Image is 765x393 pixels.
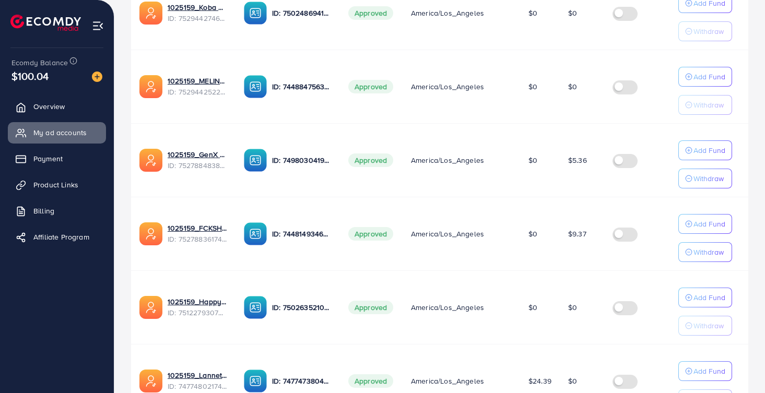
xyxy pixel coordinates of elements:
p: ID: 7502486941678829576 [272,7,332,19]
button: Withdraw [678,242,732,262]
a: 1025159_GenX and millennials_1752722279617 [168,149,227,160]
img: ic-ba-acc.ded83a64.svg [244,75,267,98]
div: <span class='underline'>1025159_GenX and millennials_1752722279617</span></br>7527884838796623889 [168,149,227,171]
img: ic-ads-acc.e4c84228.svg [139,2,162,25]
a: My ad accounts [8,122,106,143]
div: <span class='underline'>1025159_Koba Sound & Pages_1753085006590</span></br>7529442746999062529 [168,2,227,23]
p: ID: 7448847563979243537 [272,80,332,93]
span: $0 [568,302,577,313]
span: $9.37 [568,229,586,239]
div: <span class='underline'>1025159_FCKSHIRT123_1752722003939</span></br>7527883617448853520 [168,223,227,244]
button: Withdraw [678,95,732,115]
span: $0 [528,302,537,313]
span: $24.39 [528,376,551,386]
p: Add Fund [693,291,725,304]
button: Add Fund [678,140,732,160]
span: My ad accounts [33,127,87,138]
img: ic-ads-acc.e4c84228.svg [139,370,162,392]
img: ic-ads-acc.e4c84228.svg [139,222,162,245]
img: image [92,72,102,82]
span: Approved [348,227,393,241]
span: $0 [568,376,577,386]
p: ID: 7477473804055543825 [272,375,332,387]
span: Billing [33,206,54,216]
button: Withdraw [678,169,732,188]
img: menu [92,20,104,32]
p: Withdraw [693,25,724,38]
img: ic-ba-acc.ded83a64.svg [244,296,267,319]
img: ic-ads-acc.e4c84228.svg [139,149,162,172]
span: America/Los_Angeles [411,376,484,386]
button: Add Fund [678,67,732,87]
button: Withdraw [678,316,732,336]
span: $5.36 [568,155,587,165]
a: Payment [8,148,106,169]
span: Approved [348,374,393,388]
img: ic-ba-acc.ded83a64.svg [244,370,267,392]
p: Add Fund [693,218,725,230]
span: $100.04 [11,68,49,84]
span: ID: 7477480217490063376 [168,381,227,391]
img: logo [10,15,81,31]
p: ID: 7498030419611435016 [272,154,332,166]
span: America/Los_Angeles [411,8,484,18]
a: Billing [8,200,106,221]
a: Overview [8,96,106,117]
span: $0 [528,229,537,239]
button: Add Fund [678,214,732,234]
a: 1025159_MELINDA [PERSON_NAME] STORE_1753084957674 [168,76,227,86]
span: Approved [348,153,393,167]
img: ic-ba-acc.ded83a64.svg [244,222,267,245]
div: <span class='underline'>1025159_MELINDA BRANDA THOMAS STORE_1753084957674</span></br>752944252257... [168,76,227,97]
span: ID: 7529442746999062529 [168,13,227,23]
span: ID: 7529442522570162177 [168,87,227,97]
span: $0 [528,155,537,165]
span: Affiliate Program [33,232,89,242]
span: America/Los_Angeles [411,81,484,92]
span: Ecomdy Balance [11,57,68,68]
span: ID: 7527883617448853520 [168,234,227,244]
img: ic-ads-acc.e4c84228.svg [139,296,162,319]
a: 1025159_FCKSHIRT123_1752722003939 [168,223,227,233]
span: $0 [528,8,537,18]
iframe: Chat [721,346,757,385]
span: Approved [348,6,393,20]
img: ic-ads-acc.e4c84228.svg [139,75,162,98]
a: 1025159_Lannette Perry_1740986545255 [168,370,227,380]
span: America/Los_Angeles [411,229,484,239]
a: Affiliate Program [8,227,106,247]
div: <span class='underline'>1025159_Lannette Perry_1740986545255</span></br>7477480217490063376 [168,370,227,391]
p: Add Fund [693,365,725,377]
span: ID: 7512279307088297991 [168,307,227,318]
button: Add Fund [678,361,732,381]
span: $0 [528,81,537,92]
span: Approved [348,301,393,314]
a: Product Links [8,174,106,195]
img: ic-ba-acc.ded83a64.svg [244,149,267,172]
button: Withdraw [678,21,732,41]
button: Add Fund [678,288,732,307]
div: <span class='underline'>1025159_Happy Cooking Hub_1749089120995</span></br>7512279307088297991 [168,296,227,318]
a: 1025159_Happy Cooking Hub_1749089120995 [168,296,227,307]
span: ID: 7527884838796623889 [168,160,227,171]
p: Withdraw [693,172,724,185]
p: ID: 7502635210299981825 [272,301,332,314]
a: 1025159_Koba Sound & Pages_1753085006590 [168,2,227,13]
p: Add Fund [693,70,725,83]
p: ID: 7448149346291400721 [272,228,332,240]
span: $0 [568,8,577,18]
p: Withdraw [693,319,724,332]
span: Overview [33,101,65,112]
p: Add Fund [693,144,725,157]
img: ic-ba-acc.ded83a64.svg [244,2,267,25]
span: America/Los_Angeles [411,302,484,313]
span: Product Links [33,180,78,190]
span: America/Los_Angeles [411,155,484,165]
p: Withdraw [693,99,724,111]
span: Approved [348,80,393,93]
span: $0 [568,81,577,92]
p: Withdraw [693,246,724,258]
span: Payment [33,153,63,164]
